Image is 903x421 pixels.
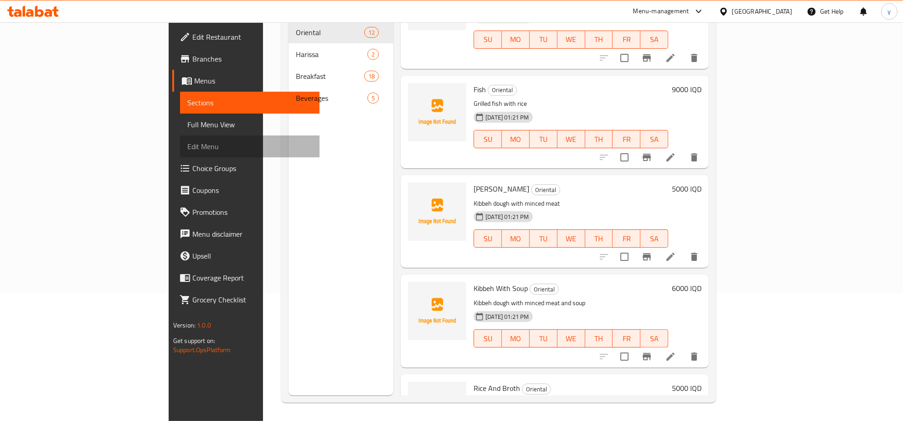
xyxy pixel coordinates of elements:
span: Promotions [192,207,312,218]
span: [DATE] 01:21 PM [482,213,532,221]
button: WE [557,229,585,248]
a: Grocery Checklist [172,289,320,311]
span: Oriental [296,27,364,38]
div: items [364,71,379,82]
a: Coupons [172,179,320,201]
button: delete [683,146,705,168]
span: Harissa [296,49,367,60]
button: MO [502,329,530,348]
span: SU [478,133,498,146]
button: Branch-specific-item [636,47,658,69]
a: Menus [172,70,320,92]
span: WE [561,232,582,245]
div: items [367,93,379,104]
button: TU [530,31,557,49]
button: delete [683,246,705,268]
a: Menu disclaimer [172,223,320,245]
span: SA [644,33,665,46]
span: Beverages [296,93,367,104]
span: Menus [194,75,312,86]
button: SA [640,31,668,49]
a: Edit menu item [665,52,676,63]
span: Oriental [530,284,558,295]
span: TH [589,133,609,146]
button: MO [502,130,530,148]
button: TH [585,31,613,49]
button: TU [530,329,557,348]
a: Edit menu item [665,152,676,163]
div: Oriental [530,284,559,295]
span: Full Menu View [187,119,312,130]
span: Edit Restaurant [192,31,312,42]
img: Kibbeh Saray [408,182,466,241]
div: items [367,49,379,60]
span: Rice And Broth [474,381,520,395]
span: Edit Menu [187,141,312,152]
span: MO [506,33,526,46]
span: Select to update [615,148,634,167]
h6: 6000 IQD [672,282,702,295]
span: Sections [187,97,312,108]
a: Upsell [172,245,320,267]
button: Branch-specific-item [636,246,658,268]
span: Oriental [488,85,516,95]
span: Coverage Report [192,272,312,283]
span: FR [616,133,637,146]
button: TU [530,229,557,248]
span: Coupons [192,185,312,196]
span: SA [644,232,665,245]
div: Harissa2 [289,43,394,65]
a: Edit Restaurant [172,26,320,48]
h6: 9000 IQD [672,83,702,96]
span: Kibbeh With Soup [474,281,528,295]
span: SA [644,332,665,345]
span: 18 [365,72,378,81]
div: Menu-management [633,6,689,17]
span: [DATE] 01:21 PM [482,312,532,321]
button: delete [683,346,705,368]
a: Promotions [172,201,320,223]
span: 2 [368,50,378,59]
a: Coverage Report [172,267,320,289]
span: FR [616,33,637,46]
span: SA [644,133,665,146]
span: SU [478,332,498,345]
button: TU [530,130,557,148]
span: Oriental [531,185,560,195]
button: Branch-specific-item [636,346,658,368]
span: Oriental [522,384,551,395]
a: Edit Menu [180,135,320,157]
span: TH [589,332,609,345]
button: delete [683,47,705,69]
button: MO [502,229,530,248]
button: TH [585,329,613,348]
span: WE [561,33,582,46]
button: SU [474,329,502,348]
img: Kibbeh With Soup [408,282,466,340]
button: TH [585,130,613,148]
button: SU [474,130,502,148]
div: Beverages5 [289,87,394,109]
button: FR [613,229,640,248]
span: TH [589,33,609,46]
span: TH [589,232,609,245]
div: Oriental [531,184,560,195]
a: Choice Groups [172,157,320,179]
h6: 5000 IQD [672,182,702,195]
div: Oriental12 [289,21,394,43]
div: Breakfast [296,71,364,82]
span: [DATE] 01:21 PM [482,113,532,122]
button: FR [613,130,640,148]
img: Fish [408,83,466,141]
span: 1.0.0 [197,319,211,331]
span: MO [506,232,526,245]
span: [PERSON_NAME] [474,182,529,196]
span: y [888,6,891,16]
a: Edit menu item [665,251,676,262]
button: FR [613,329,640,348]
span: SU [478,33,498,46]
button: WE [557,130,585,148]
